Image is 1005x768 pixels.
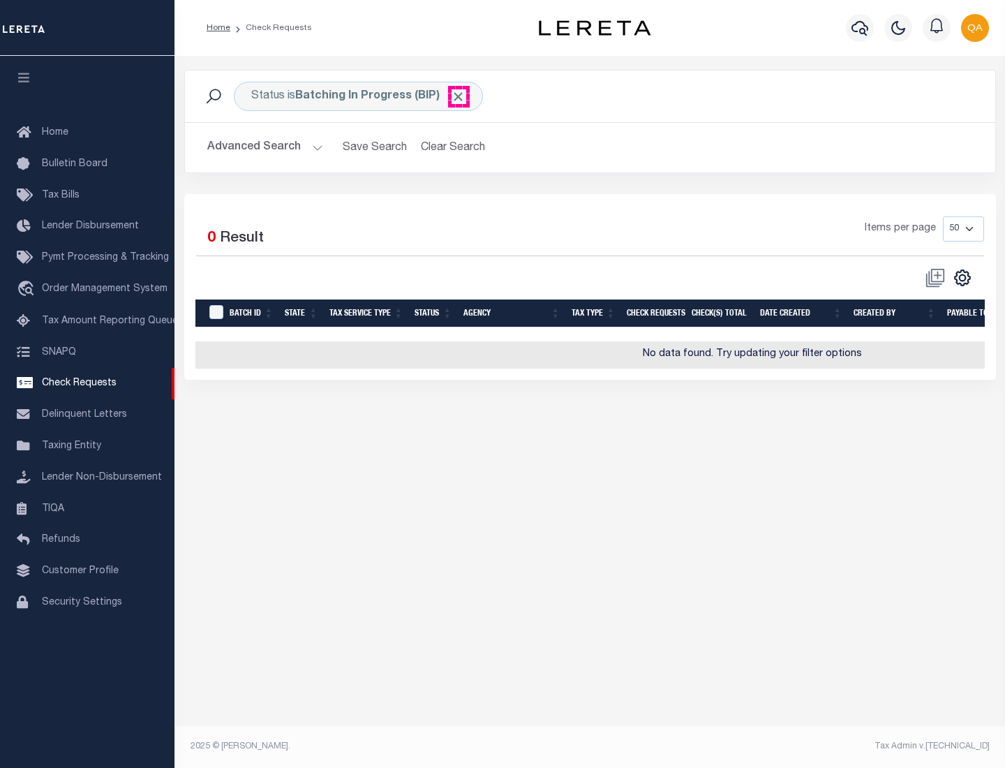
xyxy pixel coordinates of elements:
[754,300,848,328] th: Date Created: activate to sort column ascending
[42,316,178,326] span: Tax Amount Reporting Queue
[230,22,312,34] li: Check Requests
[42,159,107,169] span: Bulletin Board
[42,253,169,263] span: Pymt Processing & Tracking
[600,740,990,753] div: Tax Admin v.[TECHNICAL_ID]
[207,231,216,246] span: 0
[566,300,621,328] th: Tax Type: activate to sort column ascending
[539,20,650,36] img: logo-dark.svg
[42,284,167,294] span: Order Management System
[686,300,754,328] th: Check(s) Total
[865,221,936,237] span: Items per page
[451,89,466,104] span: Click to Remove
[207,134,323,161] button: Advanced Search
[207,24,230,32] a: Home
[42,535,80,545] span: Refunds
[42,378,117,388] span: Check Requests
[415,134,491,161] button: Clear Search
[279,300,324,328] th: State: activate to sort column ascending
[961,14,989,42] img: svg+xml;base64,PHN2ZyB4bWxucz0iaHR0cDovL3d3dy53My5vcmcvMjAwMC9zdmciIHBvaW50ZXItZXZlbnRzPSJub25lIi...
[42,410,127,420] span: Delinquent Letters
[458,300,566,328] th: Agency: activate to sort column ascending
[334,134,415,161] button: Save Search
[42,347,76,357] span: SNAPQ
[42,221,139,231] span: Lender Disbursement
[42,598,122,607] span: Security Settings
[848,300,941,328] th: Created By: activate to sort column ascending
[324,300,409,328] th: Tax Service Type: activate to sort column ascending
[234,82,483,111] div: Status is
[42,566,119,576] span: Customer Profile
[42,441,101,451] span: Taxing Entity
[42,191,80,200] span: Tax Bills
[224,300,279,328] th: Batch Id: activate to sort column ascending
[295,91,466,102] b: Batching In Progress (BIP)
[42,128,68,138] span: Home
[42,503,64,513] span: TIQA
[621,300,686,328] th: Check Requests
[42,473,162,482] span: Lender Non-Disbursement
[180,740,590,753] div: 2025 © [PERSON_NAME].
[220,228,264,250] label: Result
[17,281,39,299] i: travel_explore
[409,300,458,328] th: Status: activate to sort column ascending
